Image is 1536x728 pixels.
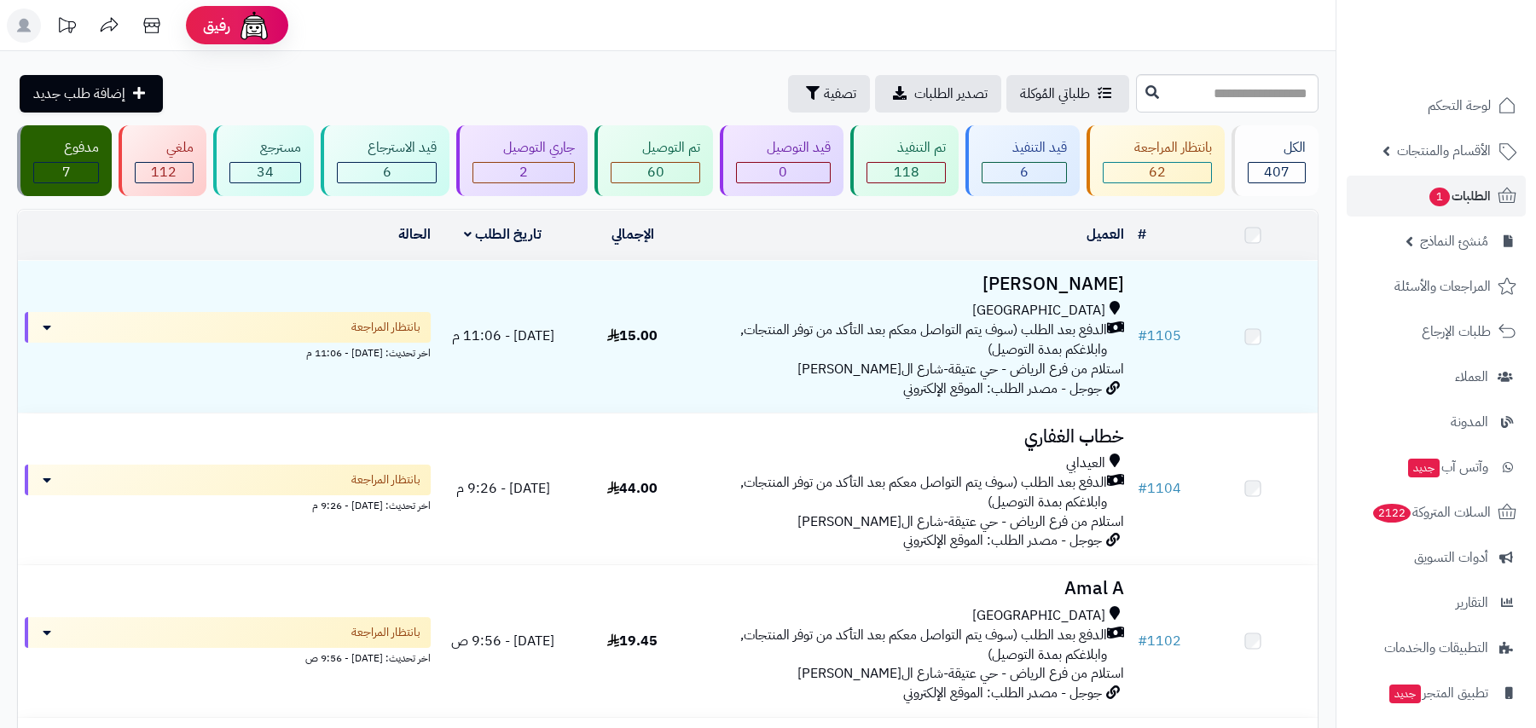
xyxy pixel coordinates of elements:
span: طلبات الإرجاع [1422,320,1491,344]
span: [DATE] - 9:26 م [456,478,550,499]
span: 60 [647,162,664,182]
span: 62 [1149,162,1166,182]
a: تصدير الطلبات [875,75,1001,113]
a: المدونة [1347,402,1526,442]
div: 2 [473,163,574,182]
a: إضافة طلب جديد [20,75,163,113]
a: لوحة التحكم [1347,85,1526,126]
span: [GEOGRAPHIC_DATA] [972,606,1105,626]
span: [DATE] - 9:56 ص [451,631,554,651]
img: logo-2.png [1420,20,1520,55]
a: العملاء [1347,356,1526,397]
span: المراجعات والأسئلة [1394,274,1491,298]
div: 62 [1104,163,1210,182]
div: 118 [867,163,945,182]
a: طلباتي المُوكلة [1006,75,1129,113]
h3: [PERSON_NAME] [704,274,1123,294]
div: الكل [1248,138,1306,158]
div: ملغي [135,138,193,158]
a: تاريخ الطلب [464,224,542,245]
a: #1104 [1138,478,1181,499]
span: جديد [1408,459,1440,477]
div: 60 [612,163,698,182]
span: 2 [519,162,528,182]
span: مُنشئ النماذج [1420,229,1488,253]
div: قيد التوصيل [736,138,831,158]
a: #1102 [1138,631,1181,651]
a: وآتس آبجديد [1347,447,1526,488]
a: # [1138,224,1146,245]
div: قيد التنفيذ [982,138,1067,158]
div: 0 [737,163,830,182]
a: تحديثات المنصة [45,9,88,47]
div: 34 [230,163,300,182]
span: جوجل - مصدر الطلب: الموقع الإلكتروني [903,683,1102,703]
span: طلباتي المُوكلة [1020,84,1090,104]
span: استلام من فرع الرياض - حي عتيقة-شارع ال[PERSON_NAME] [797,511,1124,532]
div: اخر تحديث: [DATE] - 11:06 م [25,343,431,361]
a: تم التوصيل 60 [591,125,716,196]
a: التقارير [1347,582,1526,623]
span: العملاء [1455,365,1488,389]
span: وآتس آب [1406,455,1488,479]
button: تصفية [788,75,870,113]
a: السلات المتروكة2122 [1347,492,1526,533]
a: الإجمالي [612,224,654,245]
span: جوجل - مصدر الطلب: الموقع الإلكتروني [903,530,1102,551]
span: 6 [1020,162,1029,182]
a: تم التنفيذ 118 [847,125,962,196]
span: [DATE] - 11:06 م [452,326,554,346]
a: تطبيق المتجرجديد [1347,673,1526,714]
span: لوحة التحكم [1428,94,1491,118]
a: أدوات التسويق [1347,537,1526,578]
div: 112 [136,163,192,182]
div: 6 [982,163,1066,182]
div: مدفوع [33,138,99,158]
span: الدفع بعد الطلب (سوف يتم التواصل معكم بعد التأكد من توفر المنتجات, وابلاغكم بمدة التوصيل) [704,626,1106,665]
span: # [1138,326,1147,346]
a: #1105 [1138,326,1181,346]
span: الدفع بعد الطلب (سوف يتم التواصل معكم بعد التأكد من توفر المنتجات, وابلاغكم بمدة التوصيل) [704,473,1106,512]
span: رفيق [203,15,230,36]
div: بانتظار المراجعة [1103,138,1211,158]
span: 407 [1264,162,1290,182]
div: مسترجع [229,138,301,158]
span: استلام من فرع الرياض - حي عتيقة-شارع ال[PERSON_NAME] [797,663,1124,684]
span: 2122 [1371,503,1412,523]
div: 7 [34,163,98,182]
span: 44.00 [607,478,658,499]
span: تصدير الطلبات [914,84,988,104]
span: 19.45 [607,631,658,651]
span: التطبيقات والخدمات [1384,636,1488,660]
a: طلبات الإرجاع [1347,311,1526,352]
span: أدوات التسويق [1414,546,1488,569]
span: 7 [62,162,71,182]
span: 1 [1429,187,1451,207]
a: ملغي 112 [115,125,209,196]
a: مسترجع 34 [210,125,317,196]
div: تم التوصيل [611,138,699,158]
span: تطبيق المتجر [1388,681,1488,705]
span: # [1138,478,1147,499]
a: المراجعات والأسئلة [1347,266,1526,307]
span: 34 [257,162,274,182]
a: قيد الاسترجاع 6 [317,125,453,196]
img: ai-face.png [237,9,271,43]
span: جوجل - مصدر الطلب: الموقع الإلكتروني [903,378,1102,399]
h3: Amal A [704,579,1123,598]
h3: خطاب الغفاري [704,427,1123,447]
a: قيد التنفيذ 6 [962,125,1083,196]
div: جاري التوصيل [472,138,575,158]
span: # [1138,631,1147,651]
a: العميل [1087,224,1124,245]
div: 6 [338,163,436,182]
span: السلات المتروكة [1371,500,1491,524]
div: اخر تحديث: [DATE] - 9:26 م [25,495,431,513]
span: تصفية [824,84,856,104]
div: اخر تحديث: [DATE] - 9:56 ص [25,648,431,666]
a: مدفوع 7 [14,125,115,196]
span: 118 [894,162,919,182]
span: [GEOGRAPHIC_DATA] [972,301,1105,321]
span: جديد [1389,685,1421,703]
a: الحالة [398,224,431,245]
